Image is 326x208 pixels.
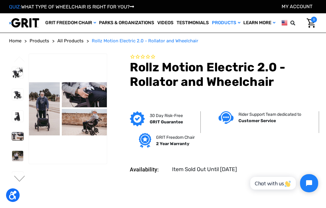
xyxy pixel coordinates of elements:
span: All Products [57,38,84,44]
img: Rollz Motion Electric 2.0 - Rollator and Wheelchair [12,67,23,78]
a: Products [210,13,242,33]
span: Rated 0.0 out of 5 stars 0 reviews [130,54,317,60]
img: Grit freedom [139,133,151,148]
nav: Breadcrumb [9,37,317,44]
strong: 2 Year Warranty [156,141,189,146]
img: Rollz Motion Electric 2.0 - Rollator and Wheelchair [12,151,23,161]
span: Products [30,38,49,44]
a: Videos [156,13,175,33]
strong: GRIT Guarantee [150,119,183,125]
a: GRIT Freedom Chair [44,13,97,33]
img: Cart [307,18,315,28]
strong: Customer Service [238,118,276,123]
span: Rollz Motion Electric 2.0 - Rollator and Wheelchair [92,38,198,44]
a: All Products [57,37,84,44]
dt: Availability: [130,165,168,174]
img: Customer service [219,111,234,124]
p: GRIT Freedom Chair [156,134,195,141]
button: Go to slide 2 of 2 [13,176,26,183]
img: us.png [282,19,287,27]
a: Learn More [242,13,277,33]
a: Testimonials [175,13,210,33]
span: QUIZ: [9,4,21,10]
dd: Item Sold Out Until [DATE] [172,165,237,174]
h1: Rollz Motion Electric 2.0 - Rollator and Wheelchair [130,60,317,89]
img: GRIT Guarantee [130,111,145,126]
img: Rollz Motion Electric 2.0 - Rollator and Wheelchair [12,132,23,140]
span: Home [9,38,21,44]
p: Rider Support Team dedicated to [238,111,301,118]
input: Search [299,17,302,29]
a: Home [9,37,21,44]
img: Rollz Motion Electric 2.0 - Rollator and Wheelchair [12,89,23,100]
img: Rollz Motion Electric 2.0 - Rollator and Wheelchair [12,172,23,183]
a: Cart with 0 items [302,17,317,29]
a: Rollz Motion Electric 2.0 - Rollator and Wheelchair [92,37,198,44]
a: Products [30,37,49,44]
p: 30 Day Risk-Free [150,112,183,119]
span: 0 [311,17,317,23]
a: Account [282,4,312,9]
iframe: Tidio Chat [244,169,323,197]
button: Go to slide 2 of 2 [13,56,26,63]
img: Rollz Motion Electric 2.0 - Rollator and Wheelchair [12,111,23,122]
img: Rollz Motion Electric 2.0 - Rollator and Wheelchair [29,82,107,135]
img: GRIT All-Terrain Wheelchair and Mobility Equipment [9,18,39,28]
a: QUIZ:WHAT TYPE OF WHEELCHAIR IS RIGHT FOR YOU? [9,4,134,10]
a: Parks & Organizations [97,13,156,33]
